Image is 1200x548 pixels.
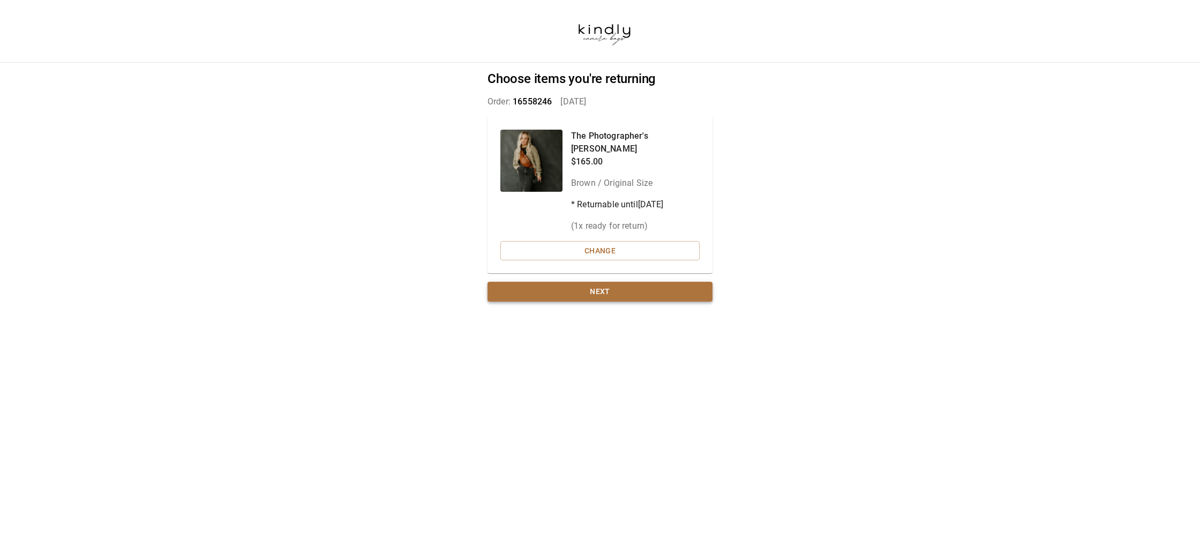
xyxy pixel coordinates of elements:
[571,220,700,232] p: ( 1 x ready for return)
[571,155,700,168] p: $165.00
[513,96,552,107] span: 16558246
[487,95,712,108] p: Order: [DATE]
[500,241,700,261] button: Change
[571,198,700,211] p: * Returnable until [DATE]
[563,8,645,54] img: kindlycamerabags.myshopify.com-b37650f6-6cf4-42a0-a808-989f93ebecdf
[571,130,700,155] p: The Photographer's [PERSON_NAME]
[487,282,712,302] button: Next
[487,71,712,87] h2: Choose items you're returning
[571,177,700,190] p: Brown / Original Size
